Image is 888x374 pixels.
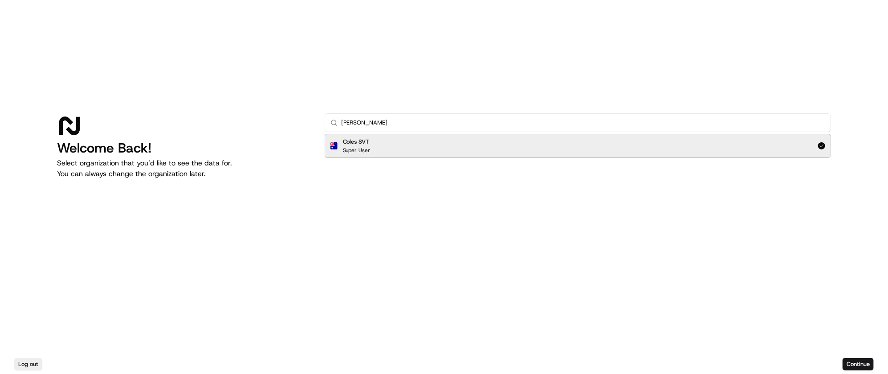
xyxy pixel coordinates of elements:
[57,158,310,179] p: Select organization that you’d like to see the data for. You can always change the organization l...
[843,358,874,370] button: Continue
[343,138,371,146] h2: Coles SVT
[57,140,310,156] h1: Welcome Back!
[14,358,42,370] button: Log out
[343,147,371,154] p: Super User
[341,114,825,132] input: Type to search...
[330,142,338,149] img: Flag of au
[325,132,831,160] div: Suggestions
